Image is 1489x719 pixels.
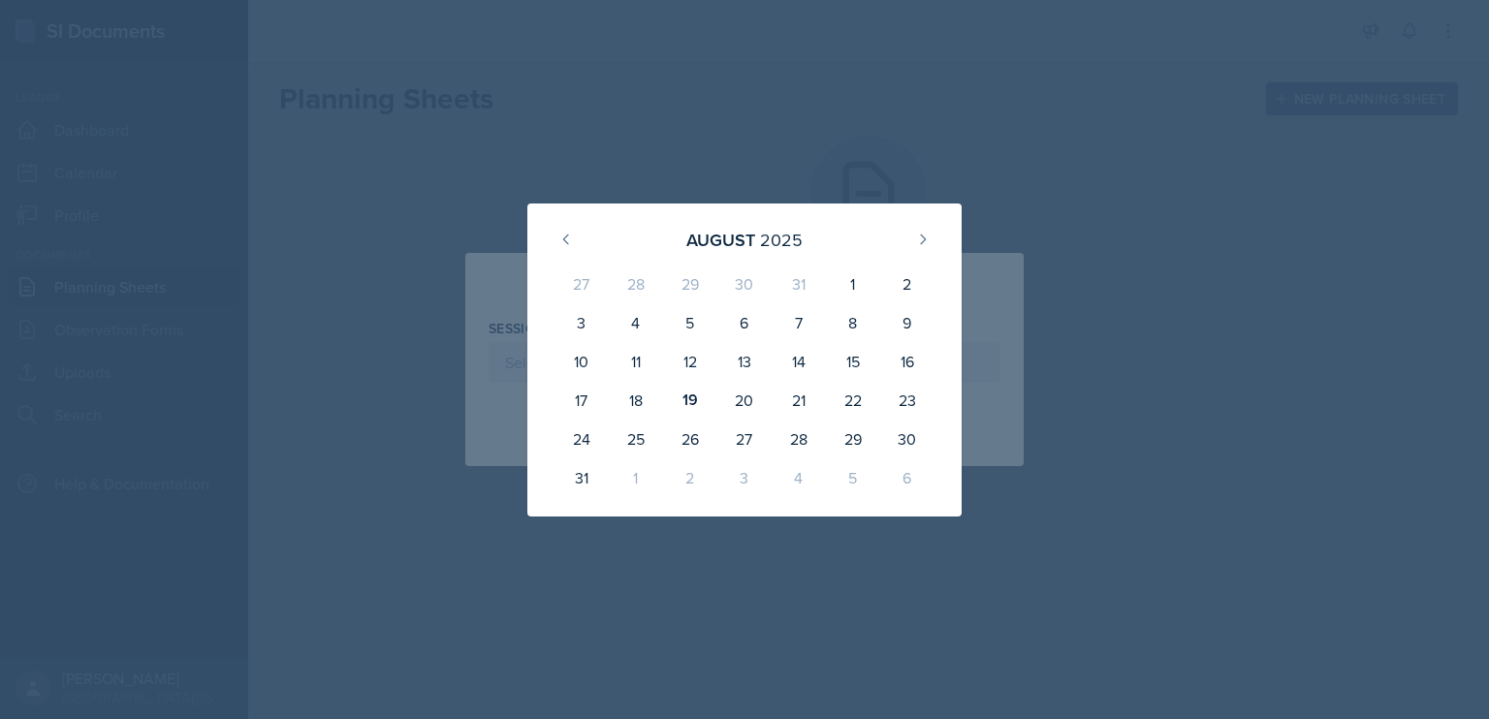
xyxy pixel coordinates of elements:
[826,420,880,458] div: 29
[554,265,609,303] div: 27
[663,458,717,497] div: 2
[880,303,935,342] div: 9
[717,458,772,497] div: 3
[826,303,880,342] div: 8
[760,227,803,253] div: 2025
[554,381,609,420] div: 17
[880,265,935,303] div: 2
[609,303,663,342] div: 4
[609,420,663,458] div: 25
[717,381,772,420] div: 20
[609,458,663,497] div: 1
[826,458,880,497] div: 5
[772,342,826,381] div: 14
[772,458,826,497] div: 4
[554,303,609,342] div: 3
[826,265,880,303] div: 1
[554,342,609,381] div: 10
[686,227,755,253] div: August
[772,420,826,458] div: 28
[880,458,935,497] div: 6
[826,381,880,420] div: 22
[772,381,826,420] div: 21
[609,381,663,420] div: 18
[880,342,935,381] div: 16
[663,303,717,342] div: 5
[554,458,609,497] div: 31
[663,342,717,381] div: 12
[717,420,772,458] div: 27
[717,342,772,381] div: 13
[772,265,826,303] div: 31
[609,265,663,303] div: 28
[880,381,935,420] div: 23
[663,381,717,420] div: 19
[717,303,772,342] div: 6
[880,420,935,458] div: 30
[717,265,772,303] div: 30
[609,342,663,381] div: 11
[554,420,609,458] div: 24
[663,265,717,303] div: 29
[826,342,880,381] div: 15
[663,420,717,458] div: 26
[772,303,826,342] div: 7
